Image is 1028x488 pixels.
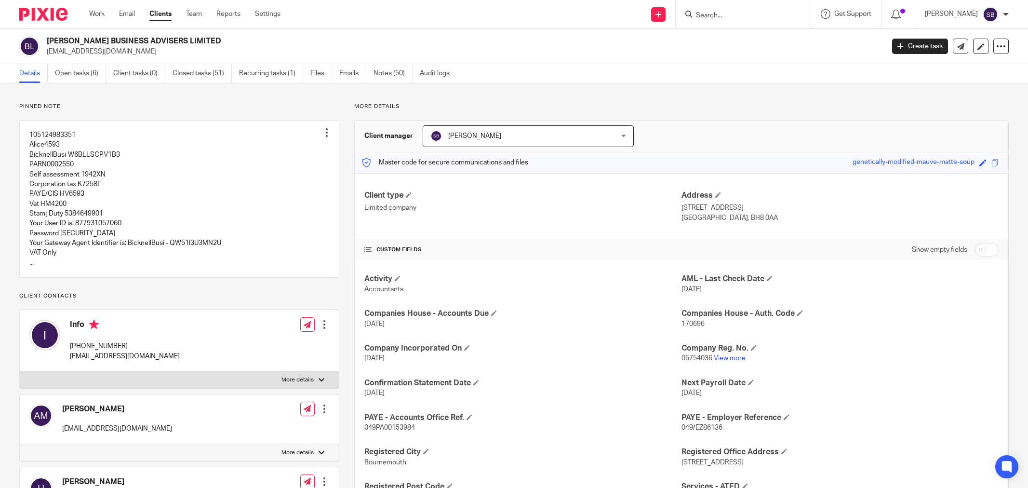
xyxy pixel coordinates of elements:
[364,343,681,353] h4: Company Incorporated On
[62,424,172,434] p: [EMAIL_ADDRESS][DOMAIN_NAME]
[29,404,53,427] img: svg%3E
[681,190,999,201] h4: Address
[281,376,314,384] p: More details
[420,64,457,83] a: Audit logs
[374,64,413,83] a: Notes (50)
[19,8,67,21] img: Pixie
[364,321,385,327] span: [DATE]
[983,7,998,22] img: svg%3E
[19,36,40,56] img: svg%3E
[364,309,681,319] h4: Companies House - Accounts Due
[186,9,202,19] a: Team
[364,355,385,362] span: [DATE]
[47,36,711,46] h2: [PERSON_NAME] BUSINESS ADVISERS LIMITED
[364,447,681,457] h4: Registered City
[70,352,180,361] p: [EMAIL_ADDRESS][DOMAIN_NAME]
[119,9,135,19] a: Email
[364,190,681,201] h4: Client type
[853,157,975,168] div: genetically-modified-mauve-matte-soup
[714,355,746,362] a: View more
[362,158,528,167] p: Master code for secure communications and files
[19,64,48,83] a: Details
[19,103,339,110] p: Pinned note
[47,47,878,56] p: [EMAIL_ADDRESS][DOMAIN_NAME]
[173,64,232,83] a: Closed tasks (51)
[364,286,403,293] span: Accountants
[216,9,240,19] a: Reports
[149,9,172,19] a: Clients
[681,413,999,423] h4: PAYE - Employer Reference
[681,286,702,293] span: [DATE]
[681,213,999,223] p: [GEOGRAPHIC_DATA], BH8 0AA
[834,11,871,17] span: Get Support
[364,390,385,396] span: [DATE]
[925,9,978,19] p: [PERSON_NAME]
[912,245,967,255] label: Show empty fields
[681,459,744,466] span: [STREET_ADDRESS]
[364,424,415,431] span: 049PA00153984
[681,447,999,457] h4: Registered Office Address
[364,203,681,213] p: Limited company
[364,274,681,284] h4: Activity
[681,309,999,319] h4: Companies House - Auth. Code
[681,203,999,213] p: [STREET_ADDRESS]
[681,343,999,353] h4: Company Reg. No.
[89,9,105,19] a: Work
[892,39,948,54] a: Create task
[681,321,705,327] span: 170696
[364,131,413,141] h3: Client manager
[681,390,702,396] span: [DATE]
[89,320,99,329] i: Primary
[62,404,172,414] h4: [PERSON_NAME]
[364,459,406,466] span: Bournemouth
[55,64,106,83] a: Open tasks (6)
[339,64,366,83] a: Emails
[695,12,782,20] input: Search
[281,449,314,457] p: More details
[113,64,165,83] a: Client tasks (0)
[430,130,442,142] img: svg%3E
[255,9,280,19] a: Settings
[310,64,332,83] a: Files
[681,355,712,362] span: 05754036
[239,64,303,83] a: Recurring tasks (1)
[364,413,681,423] h4: PAYE - Accounts Office Ref.
[354,103,1009,110] p: More details
[70,341,180,351] p: [PHONE_NUMBER]
[448,133,501,139] span: [PERSON_NAME]
[364,378,681,388] h4: Confirmation Statement Date
[364,246,681,254] h4: CUSTOM FIELDS
[62,477,225,487] h4: [PERSON_NAME]
[681,378,999,388] h4: Next Payroll Date
[681,274,999,284] h4: AML - Last Check Date
[681,424,722,431] span: 049/EZ86136
[19,292,339,300] p: Client contacts
[70,320,180,332] h4: Info
[29,320,60,351] img: svg%3E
